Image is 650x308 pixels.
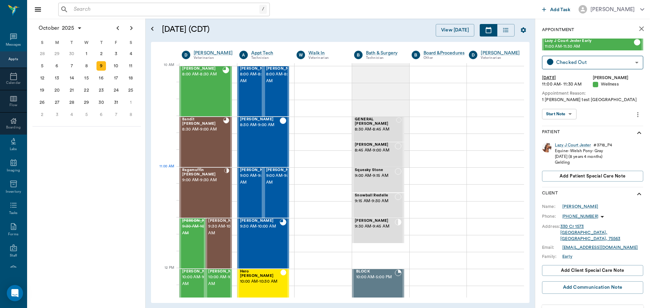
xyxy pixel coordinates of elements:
button: Open calendar [148,16,156,42]
img: Profile Image [542,142,552,152]
div: Sunday, November 2, 2025 [38,110,47,119]
div: Monday, October 20, 2025 [52,86,62,95]
div: Veterinarian [308,55,344,61]
div: # 3718_P4 [593,142,612,148]
span: 8:30 AM - 8:45 AM [355,126,396,133]
div: [DATE] [542,75,593,81]
div: Equine - Welsh Pony - Gray [555,148,612,154]
div: Forms [8,232,18,237]
div: Monday, October 27, 2025 [52,98,62,107]
div: Board &Procedures [424,50,465,56]
span: 9:30 AM - 10:00 AM [182,223,216,237]
a: [EMAIL_ADDRESS][DOMAIN_NAME] [562,245,638,250]
div: [PERSON_NAME] [593,75,644,81]
div: Saturday, October 25, 2025 [126,86,135,95]
div: Tuesday, November 4, 2025 [67,110,77,119]
div: W [297,51,305,59]
svg: show more [635,129,643,137]
div: Sunday, October 12, 2025 [38,73,47,83]
div: Tuesday, October 14, 2025 [67,73,77,83]
span: 10:00 AM - 10:30 AM [182,274,216,287]
span: Squeaky Stone [355,168,395,172]
div: CHECKED_OUT, 8:00 AM - 8:30 AM [237,66,263,117]
div: 12 PM [156,264,174,281]
div: NOT_CONFIRMED, 9:00 AM - 9:15 AM [352,167,404,193]
div: Monday, September 29, 2025 [52,49,62,58]
div: Gelding [555,160,612,165]
div: Technician [251,55,287,61]
button: Add patient Special Care Note [542,171,643,182]
div: Labs [10,147,17,152]
span: [PERSON_NAME] [355,219,395,223]
span: 10:00 AM - 5:00 PM [356,274,395,281]
div: T [94,38,109,48]
button: Next page [125,21,138,35]
span: 9:00 AM - 9:15 AM [355,172,395,179]
div: Name: [542,204,562,210]
div: Technician [366,55,402,61]
div: Saturday, October 11, 2025 [126,61,135,71]
div: Wednesday, October 1, 2025 [82,49,91,58]
div: Wednesday, November 5, 2025 [82,110,91,119]
div: NOT_CONFIRMED, 8:30 AM - 8:45 AM [352,117,404,142]
p: Patient [542,129,560,137]
div: Open Intercom Messenger [7,285,23,301]
span: Hero [PERSON_NAME] [240,269,280,278]
div: READY_TO_CHECKOUT, 8:30 AM - 9:00 AM [179,117,232,167]
span: [PERSON_NAME] [208,269,242,274]
div: CHECKED_OUT, 8:00 AM - 8:30 AM [263,66,289,117]
span: 10:00 AM - 10:30 AM [240,278,280,285]
div: NOT_CONFIRMED, 9:15 AM - 9:30 AM [352,193,404,218]
a: [PERSON_NAME] [562,204,598,210]
span: [PERSON_NAME] [208,219,242,223]
div: 11 AM [156,163,174,180]
div: [DATE] (8 years 4 months) [555,154,612,160]
div: S [123,38,138,48]
div: Family: [542,254,562,260]
span: [PERSON_NAME] [240,67,274,71]
div: Wednesday, October 22, 2025 [82,86,91,95]
div: Appointment Reason: [542,90,643,97]
div: Tuesday, September 30, 2025 [67,49,77,58]
div: CHECKED_IN, 9:30 AM - 9:45 AM [352,218,404,243]
a: Appt Tech [251,50,287,56]
a: Bath & Surgery [366,50,402,56]
span: Add client Special Care Note [561,267,624,274]
div: Sunday, October 19, 2025 [38,86,47,95]
div: D [182,51,190,59]
a: Lazy J Court Jester [555,142,591,148]
div: W [79,38,94,48]
div: Address: [542,223,560,230]
span: [PERSON_NAME] [182,67,222,71]
a: [PERSON_NAME] [481,50,520,56]
div: Thursday, November 6, 2025 [96,110,106,119]
span: [PERSON_NAME] [355,143,395,147]
button: Add Task [539,3,573,16]
div: 11:00 AM - 11:30 AM [542,81,593,88]
span: 8:00 AM - 8:30 AM [182,71,222,78]
div: Early [562,254,572,260]
span: [PERSON_NAME] [240,168,274,172]
div: Phone: [542,213,562,219]
div: D [469,51,477,59]
span: GENERAL [PERSON_NAME] [355,117,396,126]
button: October2025 [35,21,86,35]
input: Search [71,5,259,14]
p: Client [542,190,558,198]
div: 1 [PERSON_NAME] test [GEOGRAPHIC_DATA] [542,97,643,103]
div: Inventory [6,189,21,194]
div: Friday, November 7, 2025 [111,110,121,119]
button: [PERSON_NAME] [573,3,650,16]
div: Monday, November 3, 2025 [52,110,62,119]
div: S [35,38,50,48]
span: 8:30 AM - 9:00 AM [182,126,223,133]
div: Wednesday, October 8, 2025 [82,61,91,71]
div: CHECKED_IN, 9:00 AM - 9:30 AM [179,167,232,218]
div: CHECKED_OUT, 9:00 AM - 9:30 AM [237,167,263,218]
span: [PERSON_NAME] [266,67,300,71]
div: / [259,5,267,14]
span: 9:30 AM - 10:00 AM [240,223,280,230]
